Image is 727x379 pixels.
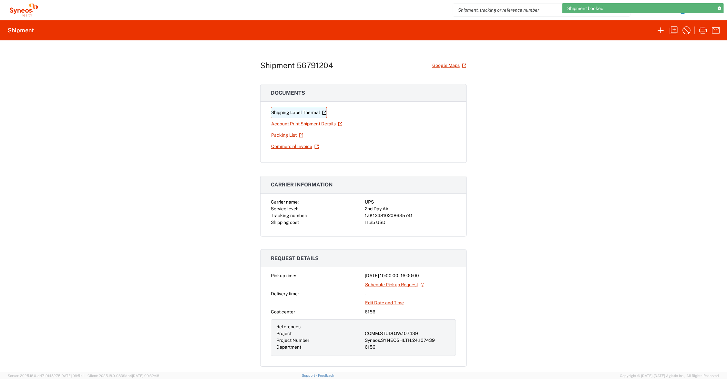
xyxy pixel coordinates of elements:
[8,374,85,378] span: Server: 2025.18.0-dd719145275
[453,4,620,16] input: Shipment, tracking or reference number
[567,5,603,11] span: Shipment booked
[365,337,451,344] div: Syneos.SYNEOSHLTH.24.107439
[87,374,159,378] span: Client: 2025.18.0-9839db4
[276,330,362,337] div: Project
[302,374,318,377] a: Support
[271,90,305,96] span: Documents
[365,297,404,309] a: Edit Date and Time
[271,141,319,152] a: Commercial Invoice
[620,373,719,379] span: Copyright © [DATE]-[DATE] Agistix Inc., All Rights Reserved
[365,290,456,297] div: -
[365,199,456,205] div: UPS
[271,213,307,218] span: Tracking number:
[132,374,159,378] span: [DATE] 09:32:48
[365,219,456,226] div: 11.25 USD
[276,324,301,329] span: References
[271,199,299,205] span: Carrier name:
[365,212,456,219] div: 1ZK124810208635741
[60,374,85,378] span: [DATE] 09:51:11
[8,26,34,34] h2: Shipment
[365,330,451,337] div: COMM.STUDO.IW.107439
[271,220,299,225] span: Shipping cost
[365,272,456,279] div: [DATE] 10:00:00 - 16:00:00
[365,205,456,212] div: 2nd Day Air
[271,291,299,296] span: Delivery time:
[271,182,333,188] span: Carrier information
[271,273,296,278] span: Pickup time:
[271,255,319,261] span: Request details
[432,60,467,71] a: Google Maps
[260,61,333,70] h1: Shipment 56791204
[365,279,425,290] a: Schedule Pickup Request
[276,344,362,351] div: Department
[271,130,304,141] a: Packing List
[271,118,343,130] a: Account Print Shipment Details
[365,344,451,351] div: 6156
[271,206,298,211] span: Service level:
[271,107,327,118] a: Shipping Label Thermal
[276,337,362,344] div: Project Number
[271,309,295,314] span: Cost center
[365,309,456,315] div: 6156
[318,374,334,377] a: Feedback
